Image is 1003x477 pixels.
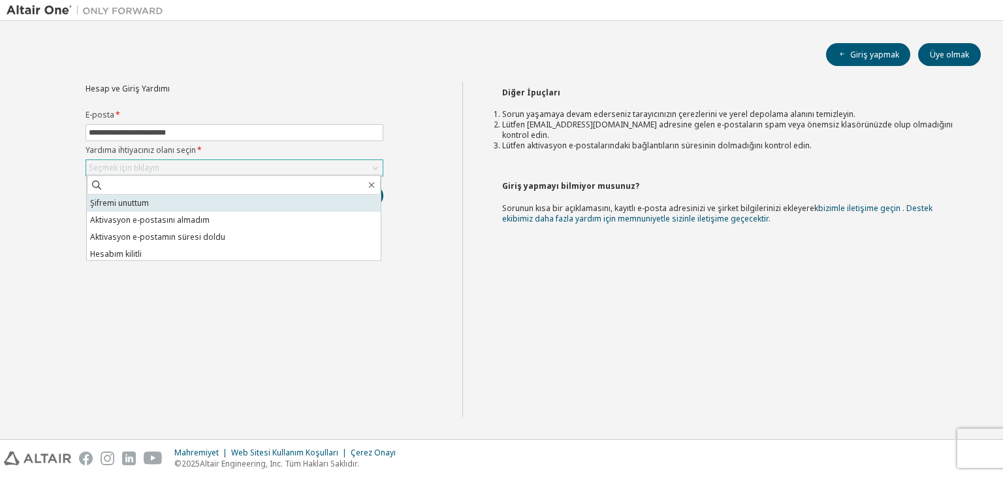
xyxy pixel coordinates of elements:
font: Giriş yapmayı bilmiyor musunuz? [502,180,639,191]
font: E-posta [86,109,114,120]
font: Lütfen aktivasyon e-postalarındaki bağlantıların süresinin dolmadığını kontrol edin. [502,140,812,151]
font: Sorunun kısa bir açıklamasını, kayıtlı e-posta adresinizi ve şirket bilgilerinizi ekleyerek [502,203,818,214]
font: Seçmek için tıklayın [89,162,159,173]
button: Giriş yapmak [826,43,910,66]
img: altair_logo.svg [4,452,71,465]
img: linkedin.svg [122,452,136,465]
font: © [174,458,182,469]
font: Giriş yapmak [850,49,899,60]
font: Lütfen [EMAIL_ADDRESS][DOMAIN_NAME] adresine gelen e-postaların spam veya önemsiz klasörünüzde ol... [502,119,953,140]
div: Seçmek için tıklayın [86,160,383,176]
font: Web Sitesi Kullanım Koşulları [231,447,338,458]
font: Sorun yaşamaya devam ederseniz tarayıcınızın çerezlerini ve yerel depolama alanını temizleyin. [502,108,855,120]
button: Üye olmak [918,43,981,66]
a: bizimle iletişime geçin . Destek ekibimiz daha fazla yardım için memnuniyetle sizinle iletişime g... [502,203,932,224]
font: Mahremiyet [174,447,219,458]
font: Şifremi unuttum [90,197,149,208]
img: youtube.svg [144,452,163,465]
img: facebook.svg [79,452,93,465]
img: Altair Bir [7,4,170,17]
font: Yardıma ihtiyacınız olanı seçin [86,144,196,156]
font: 2025 [182,458,200,469]
font: Üye olmak [930,49,969,60]
font: Çerez Onayı [351,447,396,458]
font: Diğer İpuçları [502,87,560,98]
img: instagram.svg [101,452,114,465]
font: Altair Engineering, Inc. Tüm Hakları Saklıdır. [200,458,359,469]
font: Hesap ve Giriş Yardımı [86,83,170,94]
